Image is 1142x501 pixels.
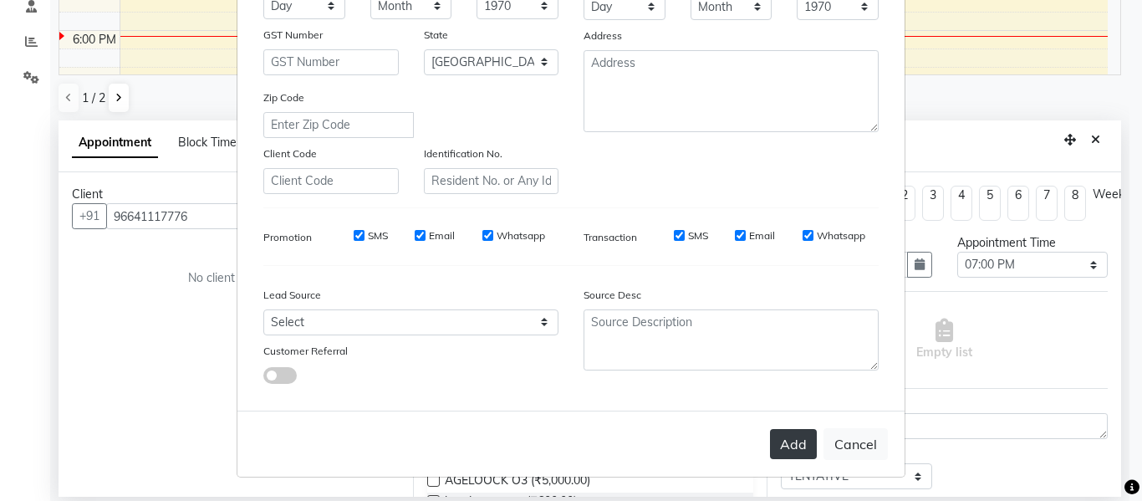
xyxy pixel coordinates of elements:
button: Cancel [823,428,888,460]
label: State [424,28,448,43]
label: Email [749,228,775,243]
input: GST Number [263,49,399,75]
input: Resident No. or Any Id [424,168,559,194]
label: Customer Referral [263,344,348,359]
label: Identification No. [424,146,502,161]
label: SMS [688,228,708,243]
label: Client Code [263,146,317,161]
input: Client Code [263,168,399,194]
input: Enter Zip Code [263,112,414,138]
button: Add [770,429,817,459]
label: SMS [368,228,388,243]
label: Promotion [263,230,312,245]
label: Transaction [584,230,637,245]
label: Whatsapp [497,228,545,243]
label: GST Number [263,28,323,43]
label: Email [429,228,455,243]
label: Zip Code [263,90,304,105]
label: Address [584,28,622,43]
label: Source Desc [584,288,641,303]
label: Lead Source [263,288,321,303]
label: Whatsapp [817,228,865,243]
